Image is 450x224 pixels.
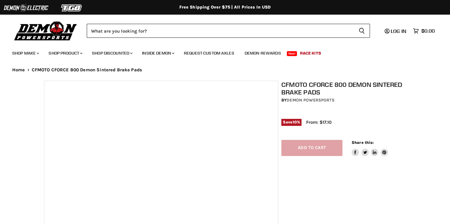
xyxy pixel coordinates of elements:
[3,2,49,14] img: Demon Electric Logo 2
[49,2,95,14] img: TGB Logo 2
[421,28,435,34] span: $0.00
[293,120,297,124] span: 10
[87,24,370,38] form: Product
[295,47,326,59] a: Race Kits
[287,98,334,103] a: Demon Powersports
[12,20,79,41] img: Demon Powersports
[240,47,286,59] a: Demon Rewards
[281,81,409,96] h1: CFMOTO CFORCE 800 Demon Sintered Brake Pads
[287,51,297,56] span: New!
[391,28,406,34] span: Log in
[87,24,354,38] input: Search
[87,47,136,59] a: Shop Discounted
[179,47,239,59] a: Request Custom Axles
[410,27,438,35] a: $0.00
[12,67,25,73] a: Home
[281,119,302,126] span: Save %
[306,119,331,125] span: From: $17.10
[44,47,86,59] a: Shop Product
[8,44,433,59] ul: Main menu
[137,47,178,59] a: Inside Demon
[352,140,374,145] span: Share this:
[382,28,410,34] a: Log in
[32,67,142,73] span: CFMOTO CFORCE 800 Demon Sintered Brake Pads
[354,24,370,38] button: Search
[281,97,409,104] div: by
[352,140,388,156] aside: Share this:
[8,47,43,59] a: Shop Make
